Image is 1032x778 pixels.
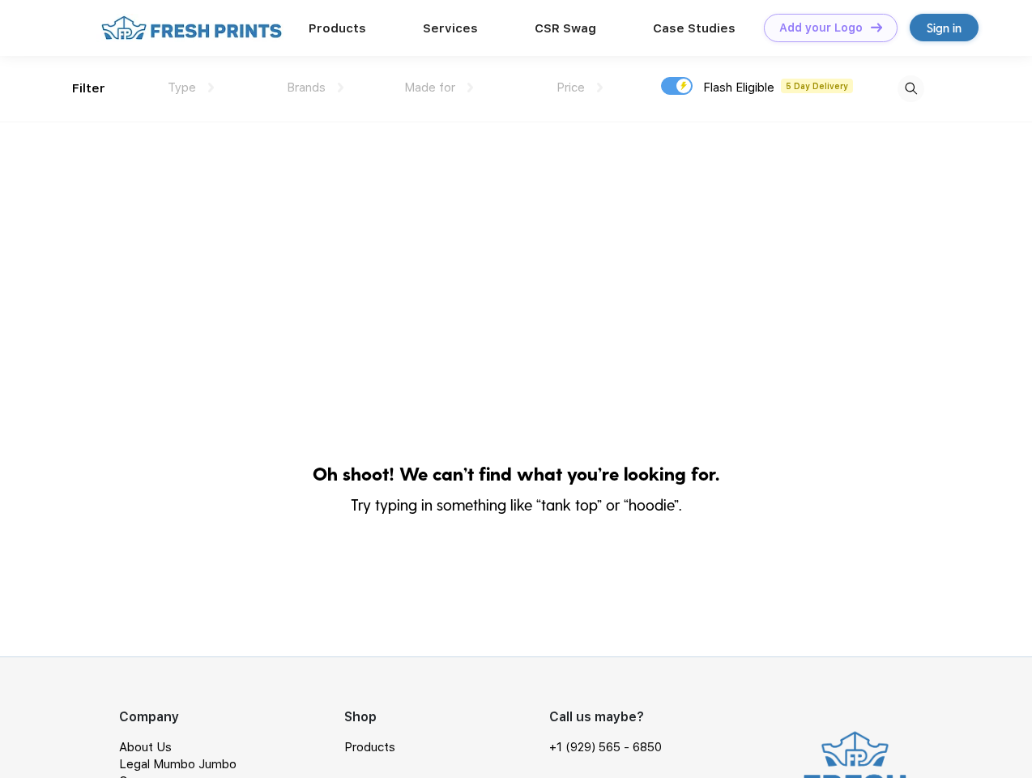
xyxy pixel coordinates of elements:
[535,21,596,36] a: CSR Swag
[404,80,455,95] span: Made for
[597,83,603,92] img: dropdown.png
[168,80,196,95] span: Type
[467,83,473,92] img: dropdown.png
[338,83,343,92] img: dropdown.png
[781,79,853,93] span: 5 Day Delivery
[557,80,585,95] span: Price
[119,707,344,727] div: Company
[208,83,214,92] img: dropdown.png
[119,740,172,754] a: About Us
[72,79,105,98] div: Filter
[910,14,979,41] a: Sign in
[119,757,237,772] a: Legal Mumbo Jumbo
[927,19,962,37] div: Sign in
[287,80,326,95] span: Brands
[549,739,662,756] a: +1 (929) 565 - 6850
[344,740,395,754] a: Products
[96,14,287,42] img: fo%20logo%202.webp
[344,707,549,727] div: Shop
[898,75,924,102] img: desktop_search.svg
[309,21,366,36] a: Products
[779,21,863,35] div: Add your Logo
[703,80,774,95] span: Flash Eligible
[871,23,882,32] img: DT
[549,707,672,727] div: Call us maybe?
[423,21,478,36] a: Services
